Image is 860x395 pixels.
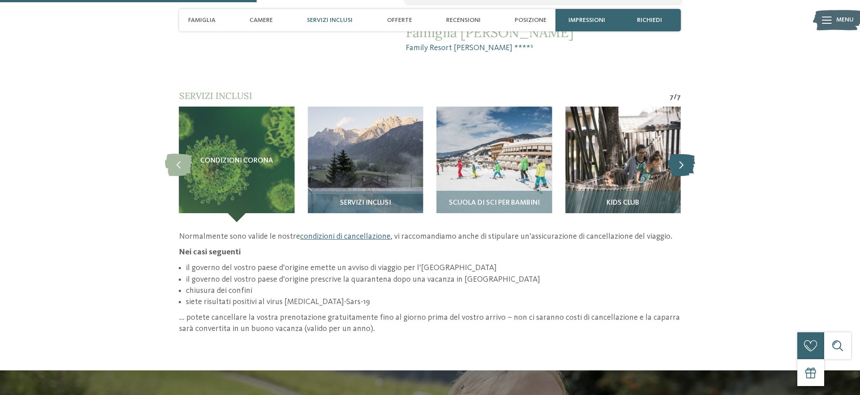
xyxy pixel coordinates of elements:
[437,107,552,222] img: Il nostro family hotel a Sesto, il vostro rifugio sulle Dolomiti.
[308,107,423,222] img: Il nostro family hotel a Sesto, il vostro rifugio sulle Dolomiti.
[677,92,681,102] span: 7
[200,157,273,165] span: Condizioni Corona
[179,90,252,101] span: Servizi inclusi
[568,17,605,24] span: Impressioni
[300,232,391,240] a: condizioni di cancellazione
[606,199,639,207] span: Kids Club
[674,92,677,102] span: /
[565,107,680,222] img: Il nostro family hotel a Sesto, il vostro rifugio sulle Dolomiti.
[406,43,681,54] span: Family Resort [PERSON_NAME] ****ˢ
[449,199,540,207] span: Scuola di sci per bambini
[249,17,273,24] span: Camere
[387,17,412,24] span: Offerte
[179,312,681,335] p: ... potete cancellare la vostra prenotazione gratuitamente fino al giorno prima del vostro arrivo...
[186,296,681,308] li: siete risultati positivi al virus [MEDICAL_DATA]-Sars-19
[307,17,353,24] span: Servizi inclusi
[179,231,681,242] p: Normalmente sono valide le nostre , vi raccomandiamo anche di stipulare un’assicurazione di cance...
[186,274,681,285] li: il governo del vostro paese d’origine prescrive la quarantena dopo una vacanza in [GEOGRAPHIC_DATA]
[406,24,681,40] span: Famiglia [PERSON_NAME]
[637,17,662,24] span: richiedi
[186,262,681,274] li: il governo del vostro paese d’origine emette un avviso di viaggio per l’[GEOGRAPHIC_DATA]
[515,17,546,24] span: Posizione
[340,199,391,207] span: Servizi inclusi
[188,17,215,24] span: Famiglia
[670,92,674,102] span: 7
[179,248,241,256] strong: Nei casi seguenti
[446,17,481,24] span: Recensioni
[186,285,681,296] li: chiusura dei confini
